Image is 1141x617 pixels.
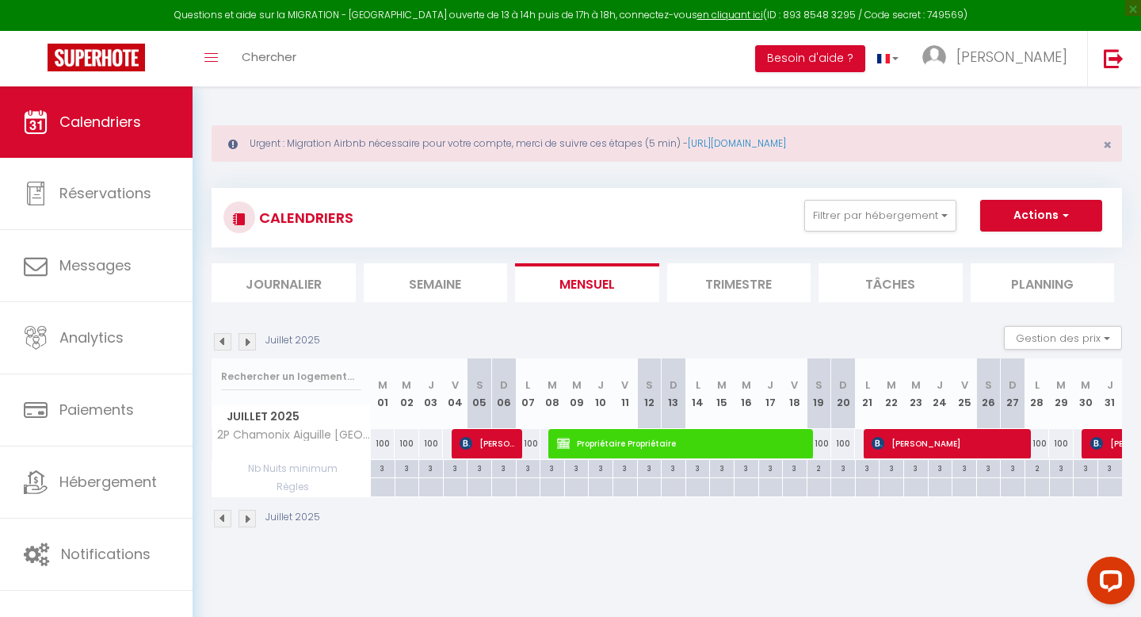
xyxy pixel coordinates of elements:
div: 3 [492,460,516,475]
a: ... [PERSON_NAME] [910,31,1087,86]
abbr: S [476,377,483,393]
th: 20 [831,358,856,429]
span: Hébergement [59,472,157,492]
div: 2 [1025,460,1049,475]
th: 22 [880,358,904,429]
div: 3 [662,460,685,475]
th: 30 [1074,358,1098,429]
div: 2 [807,460,831,475]
h3: CALENDRIERS [255,200,353,236]
abbr: M [378,377,387,393]
div: 100 [419,429,444,458]
th: 04 [443,358,467,429]
div: 3 [371,460,395,475]
th: 25 [952,358,977,429]
abbr: J [597,377,604,393]
abbr: M [402,377,411,393]
div: 3 [952,460,976,475]
div: 100 [516,429,540,458]
span: 2P Chamonix Aiguille [GEOGRAPHIC_DATA] [215,429,373,441]
div: 3 [565,460,589,475]
button: Close [1103,138,1112,152]
abbr: S [646,377,653,393]
abbr: V [452,377,459,393]
div: 3 [783,460,807,475]
th: 29 [1049,358,1074,429]
span: Nb Nuits minimum [212,460,370,477]
th: 17 [758,358,783,429]
div: 3 [419,460,443,475]
span: [PERSON_NAME] [460,428,517,458]
div: 3 [517,460,540,475]
div: 3 [710,460,734,475]
span: Notifications [61,544,151,564]
abbr: J [428,377,434,393]
span: [PERSON_NAME] [956,47,1067,67]
span: Règles [212,478,370,496]
div: 100 [395,429,419,458]
img: logout [1104,48,1124,68]
div: 3 [929,460,952,475]
abbr: M [887,377,896,393]
abbr: M [1056,377,1066,393]
button: Gestion des prix [1004,326,1122,350]
li: Tâches [819,263,963,302]
div: 3 [638,460,662,475]
th: 05 [467,358,492,429]
span: Réservations [59,183,151,203]
div: 3 [467,460,491,475]
span: Chercher [242,48,296,65]
div: 3 [880,460,903,475]
div: 100 [831,429,856,458]
abbr: D [839,377,847,393]
th: 21 [855,358,880,429]
div: 3 [735,460,758,475]
abbr: M [1081,377,1090,393]
span: Calendriers [59,112,141,132]
th: 23 [904,358,929,429]
div: 3 [1001,460,1025,475]
div: 3 [831,460,855,475]
p: Juillet 2025 [265,510,320,525]
th: 06 [491,358,516,429]
th: 26 [976,358,1001,429]
th: 08 [540,358,565,429]
div: 3 [395,460,419,475]
button: Besoin d'aide ? [755,45,865,72]
li: Planning [971,263,1115,302]
abbr: M [548,377,557,393]
th: 19 [807,358,831,429]
div: 100 [1049,429,1074,458]
abbr: V [621,377,628,393]
abbr: D [1009,377,1017,393]
span: Analytics [59,328,124,347]
div: 3 [1098,460,1122,475]
abbr: L [865,377,870,393]
th: 18 [783,358,807,429]
th: 07 [516,358,540,429]
div: 3 [1074,460,1097,475]
abbr: J [937,377,943,393]
div: 3 [904,460,928,475]
abbr: D [670,377,677,393]
button: Actions [980,200,1102,232]
span: Propriétaire Propriétaire [557,428,811,458]
div: 100 [1025,429,1050,458]
th: 09 [564,358,589,429]
th: 28 [1025,358,1050,429]
th: 13 [662,358,686,429]
th: 27 [1001,358,1025,429]
th: 14 [685,358,710,429]
li: Mensuel [515,263,659,302]
th: 10 [589,358,613,429]
div: 100 [807,429,831,458]
input: Rechercher un logement... [221,362,361,391]
div: 3 [759,460,783,475]
div: 3 [977,460,1001,475]
abbr: S [985,377,992,393]
th: 31 [1097,358,1122,429]
abbr: L [1035,377,1040,393]
span: Paiements [59,400,134,420]
a: Chercher [230,31,308,86]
